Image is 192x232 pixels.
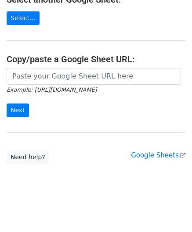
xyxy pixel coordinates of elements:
small: Example: [URL][DOMAIN_NAME] [7,86,97,93]
a: Google Sheets [131,151,185,159]
a: Select... [7,11,40,25]
input: Next [7,104,29,117]
a: Need help? [7,150,49,164]
input: Paste your Google Sheet URL here [7,68,181,85]
h4: Copy/paste a Google Sheet URL: [7,54,185,64]
iframe: Chat Widget [148,190,192,232]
